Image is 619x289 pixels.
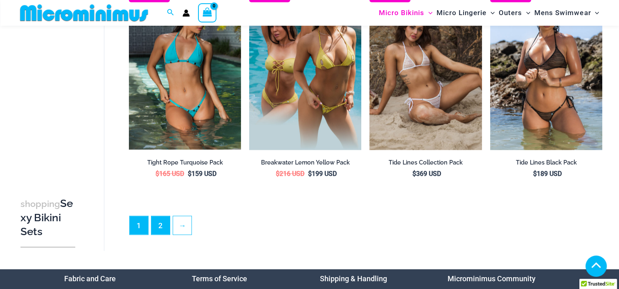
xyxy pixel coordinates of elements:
[533,170,561,178] bdi: 189 USD
[369,159,482,169] a: Tide Lines Collection Pack
[308,170,337,178] bdi: 199 USD
[20,8,94,171] iframe: TrustedSite Certified
[155,170,159,178] span: $
[412,170,441,178] bdi: 369 USD
[129,159,241,169] a: Tight Rope Turquoise Pack
[490,159,602,169] a: Tide Lines Black Pack
[591,2,599,23] span: Menu Toggle
[412,170,416,178] span: $
[424,2,432,23] span: Menu Toggle
[249,159,361,169] a: Breakwater Lemon Yellow Pack
[448,274,536,283] a: Microminimus Community
[64,274,116,283] a: Fabric and Care
[377,2,434,23] a: Micro BikinisMenu ToggleMenu Toggle
[155,170,184,178] bdi: 165 USD
[130,216,148,235] span: Page 1
[320,274,387,283] a: Shipping & Handling
[182,9,190,17] a: Account icon link
[188,170,191,178] span: $
[369,159,482,167] h2: Tide Lines Collection Pack
[533,170,536,178] span: $
[308,170,312,178] span: $
[20,197,75,238] h3: Sexy Bikini Sets
[490,159,602,167] h2: Tide Lines Black Pack
[249,159,361,167] h2: Breakwater Lemon Yellow Pack
[499,2,522,23] span: Outers
[129,216,602,240] nav: Product Pagination
[534,2,591,23] span: Mens Swimwear
[434,2,497,23] a: Micro LingerieMenu ToggleMenu Toggle
[437,2,486,23] span: Micro Lingerie
[486,2,495,23] span: Menu Toggle
[379,2,424,23] span: Micro Bikinis
[20,199,60,209] span: shopping
[188,170,216,178] bdi: 159 USD
[129,159,241,167] h2: Tight Rope Turquoise Pack
[167,8,174,18] a: Search icon link
[497,2,532,23] a: OutersMenu ToggleMenu Toggle
[532,2,601,23] a: Mens SwimwearMenu ToggleMenu Toggle
[522,2,530,23] span: Menu Toggle
[276,170,304,178] bdi: 216 USD
[198,3,217,22] a: View Shopping Cart, empty
[276,170,279,178] span: $
[192,274,247,283] a: Terms of Service
[151,216,170,235] a: Page 2
[17,4,151,22] img: MM SHOP LOGO FLAT
[173,216,191,235] a: →
[376,1,603,24] nav: Site Navigation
